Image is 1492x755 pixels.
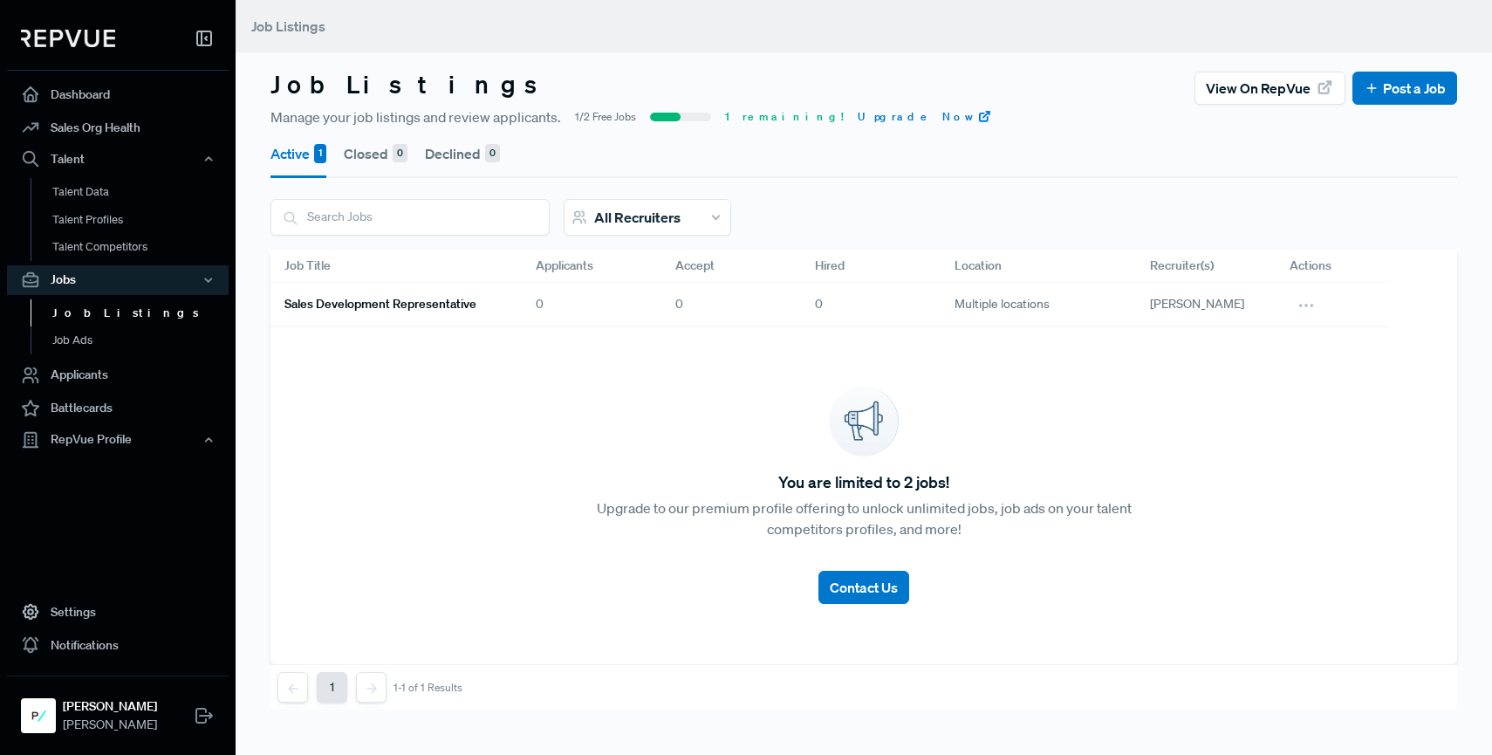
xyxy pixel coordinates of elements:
span: 1 remaining! [725,109,844,125]
a: Talent Competitors [31,233,252,261]
a: Applicants [7,359,229,392]
button: Active 1 [270,129,326,178]
span: View on RepVue [1206,78,1311,99]
button: Talent [7,144,229,174]
a: Battlecards [7,392,229,425]
span: You are limited to 2 jobs! [778,470,949,494]
a: Talent Profiles [31,206,252,234]
a: Contact Us [818,557,909,604]
span: Accept [675,257,715,275]
a: Talent Data [31,178,252,206]
span: Recruiter(s) [1150,257,1214,275]
span: Manage your job listings and review applicants. [270,106,561,127]
span: Applicants [536,257,593,275]
span: Location [955,257,1002,275]
h6: Sales Development Representative [284,297,476,312]
button: Jobs [7,265,229,295]
a: Post a Job [1364,78,1446,99]
img: RepVue [21,30,115,47]
a: Job Listings [31,299,252,327]
div: 0 [393,144,407,163]
div: 0 [485,144,500,163]
div: 1-1 of 1 Results [394,682,462,694]
span: Hired [815,257,845,275]
button: Contact Us [818,571,909,604]
span: Job Listings [251,17,325,35]
h3: Job Listings [270,70,553,100]
button: 1 [317,672,347,703]
a: Job Ads [31,326,252,354]
span: Contact Us [830,579,898,596]
div: 0 [801,283,941,327]
a: Notifications [7,628,229,662]
div: 0 [522,283,661,327]
div: 0 [661,283,801,327]
span: Actions [1290,257,1331,275]
a: Upgrade Now [858,109,992,125]
span: [PERSON_NAME] [1150,296,1244,312]
a: Sales Org Health [7,111,229,144]
button: RepVue Profile [7,425,229,455]
button: Declined 0 [425,129,500,178]
nav: pagination [277,672,462,703]
span: 1/2 Free Jobs [575,109,636,125]
span: All Recruiters [594,209,681,226]
button: Next [356,672,387,703]
a: Dashboard [7,78,229,111]
p: Upgrade to our premium profile offering to unlock unlimited jobs, job ads on your talent competit... [567,498,1160,539]
button: View on RepVue [1194,72,1345,105]
button: Closed 0 [344,129,407,178]
input: Search Jobs [271,200,549,234]
button: Previous [277,672,308,703]
div: 1 [314,144,326,163]
div: Multiple locations [941,283,1136,327]
img: Polly [24,702,52,730]
a: Polly[PERSON_NAME][PERSON_NAME] [7,676,229,741]
span: [PERSON_NAME] [63,716,157,734]
a: Sales Development Representative [284,290,494,319]
button: Post a Job [1352,72,1457,105]
strong: [PERSON_NAME] [63,697,157,716]
span: Job Title [284,257,331,275]
img: announcement [829,387,899,456]
a: Settings [7,595,229,628]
